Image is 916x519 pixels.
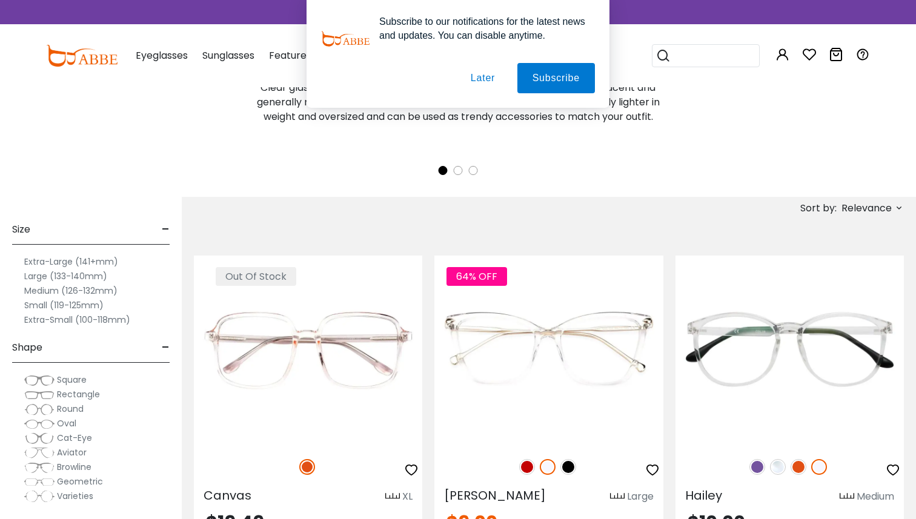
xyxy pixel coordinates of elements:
img: notification icon [321,15,370,63]
img: Translucent [811,459,827,475]
span: - [162,215,170,244]
img: size ruler [385,492,400,501]
div: Medium [857,489,894,504]
img: Red [519,459,535,475]
img: size ruler [610,492,625,501]
span: Round [57,403,84,415]
span: Hailey [685,487,722,504]
img: Round.png [24,403,55,415]
img: Geometric.png [24,476,55,488]
img: Browline.png [24,461,55,474]
img: Oval.png [24,418,55,430]
label: Small (119-125mm) [24,298,104,312]
img: Clear [770,459,786,475]
label: Extra-Large (141+mm) [24,254,118,269]
span: Sort by: [800,201,837,215]
label: Extra-Small (100-118mm) [24,312,130,327]
div: XL [402,489,413,504]
img: Orange [299,459,315,475]
button: Subscribe [517,63,595,93]
img: Varieties.png [24,490,55,503]
span: Browline [57,461,91,473]
img: Purple [749,459,765,475]
img: Cat-Eye.png [24,432,55,445]
img: Translucent Gosse - Acetate,Metal ,Universal Bridge Fit [434,256,663,446]
img: Orange [791,459,806,475]
span: Rectangle [57,388,100,400]
label: Large (133-140mm) [24,269,107,283]
img: Rectangle.png [24,389,55,401]
span: Square [57,374,87,386]
span: Varieties [57,490,93,502]
img: Translucent [540,459,556,475]
span: Relevance [841,197,892,219]
span: 64% OFF [446,267,507,286]
div: Large [627,489,654,504]
label: Medium (126-132mm) [24,283,118,298]
img: Orange Canvas - TR ,Universal Bridge Fit [194,256,422,446]
img: Square.png [24,374,55,386]
img: Aviator.png [24,447,55,459]
span: Shape [12,333,42,362]
span: [PERSON_NAME] [444,487,546,504]
div: Subscribe to our notifications for the latest news and updates. You can disable anytime. [370,15,595,42]
span: - [162,333,170,362]
span: Oval [57,417,76,429]
span: Aviator [57,446,87,458]
span: Geometric [57,475,103,488]
span: Cat-Eye [57,432,92,444]
button: Later [456,63,510,93]
span: Out Of Stock [216,267,296,286]
img: size ruler [840,492,854,501]
span: Canvas [204,487,251,504]
span: Size [12,215,30,244]
img: Translucent Hailey - TR ,Universal Bridge Fit [675,256,904,446]
img: Black [560,459,576,475]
